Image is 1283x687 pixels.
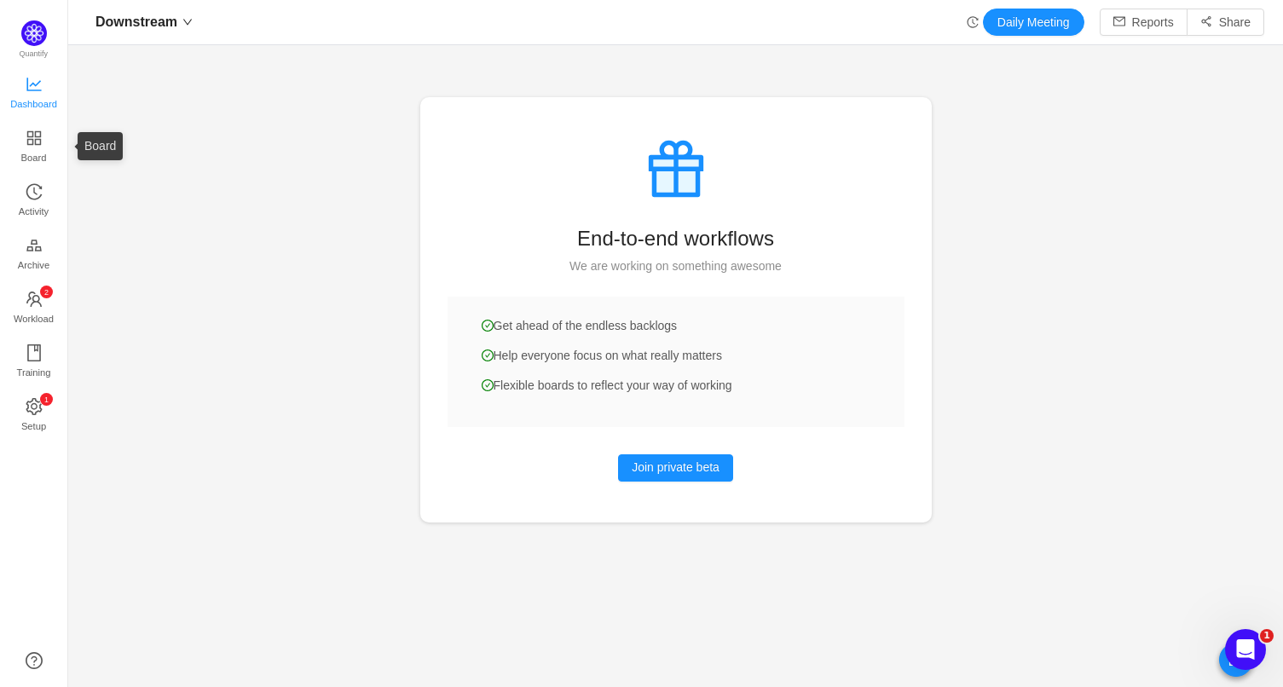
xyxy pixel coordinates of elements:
[26,345,43,379] a: Training
[182,17,193,27] i: icon: down
[26,238,43,272] a: Archive
[43,286,48,298] p: 2
[26,398,43,415] i: icon: setting
[21,20,47,46] img: Quantify
[1219,643,1253,677] button: icon: calendar
[18,248,49,282] span: Archive
[26,130,43,165] a: Board
[16,355,50,390] span: Training
[618,454,733,482] button: Join private beta
[1260,629,1274,643] span: 1
[26,184,43,218] a: Activity
[26,292,43,326] a: icon: teamWorkload
[21,409,46,443] span: Setup
[40,286,53,298] sup: 2
[26,183,43,200] i: icon: history
[14,302,54,336] span: Workload
[26,77,43,111] a: Dashboard
[26,237,43,254] i: icon: gold
[26,344,43,361] i: icon: book
[983,9,1084,36] button: Daily Meeting
[967,16,979,28] i: icon: history
[40,393,53,406] sup: 1
[1100,9,1188,36] button: icon: mailReports
[19,194,49,228] span: Activity
[1225,629,1266,670] iframe: Intercom live chat
[21,141,47,175] span: Board
[10,87,57,121] span: Dashboard
[26,291,43,308] i: icon: team
[26,399,43,433] a: icon: settingSetup
[95,9,177,36] span: Downstream
[1187,9,1264,36] button: icon: share-altShare
[20,49,49,58] span: Quantify
[26,76,43,93] i: icon: line-chart
[26,652,43,669] a: icon: question-circle
[43,393,48,406] p: 1
[26,130,43,147] i: icon: appstore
